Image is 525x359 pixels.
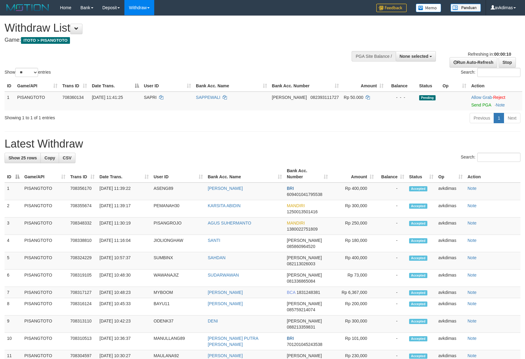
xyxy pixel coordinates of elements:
[40,153,59,163] a: Copy
[208,273,239,277] a: SUDARWAWAN
[468,301,477,306] a: Note
[141,80,193,92] th: User ID: activate to sort column ascending
[436,165,465,183] th: Op: activate to sort column ascending
[287,273,322,277] span: [PERSON_NAME]
[468,221,477,225] a: Note
[376,287,407,298] td: -
[144,95,157,100] span: SAPRI
[436,252,465,270] td: avkdimas
[15,68,38,77] select: Showentries
[436,270,465,287] td: avkdimas
[496,103,505,107] a: Note
[5,287,22,298] td: 7
[208,255,225,260] a: SAHDAN
[330,287,376,298] td: Rp 6,367,000
[436,315,465,333] td: avkdimas
[330,270,376,287] td: Rp 73,000
[60,80,89,92] th: Trans ID: activate to sort column ascending
[409,336,427,341] span: Accepted
[196,95,220,100] a: SAPPEWALI
[436,183,465,200] td: avkdimas
[287,342,322,347] span: Copy 701201045243538 to clipboard
[208,336,258,347] a: [PERSON_NAME] PUTRA [PERSON_NAME]
[468,336,477,341] a: Note
[287,279,315,284] span: Copy 081336865084 to clipboard
[92,95,123,100] span: [DATE] 11:41:25
[409,238,427,243] span: Accepted
[5,165,22,183] th: ID: activate to sort column descending
[469,80,522,92] th: Action
[22,287,68,298] td: PISANGTOTO
[287,307,315,312] span: Copy 085759214074 to clipboard
[68,315,97,333] td: 708313110
[330,333,376,350] td: Rp 101,000
[287,255,322,260] span: [PERSON_NAME]
[388,94,414,100] div: - - -
[287,238,322,243] span: [PERSON_NAME]
[89,80,141,92] th: Date Trans.: activate to sort column descending
[504,113,520,123] a: Next
[470,113,494,123] a: Previous
[376,270,407,287] td: -
[22,165,68,183] th: Game/API: activate to sort column ascending
[272,95,307,100] span: [PERSON_NAME]
[409,319,427,324] span: Accepted
[440,80,469,92] th: Op: activate to sort column ascending
[468,273,477,277] a: Note
[417,80,440,92] th: Status
[287,186,294,191] span: BRI
[62,95,84,100] span: 708360134
[97,315,151,333] td: [DATE] 10:42:23
[409,290,427,295] span: Accepted
[205,165,284,183] th: Bank Acc. Name: activate to sort column ascending
[468,203,477,208] a: Note
[208,319,218,323] a: DENI
[97,270,151,287] td: [DATE] 10:48:30
[151,333,205,350] td: MANULLANG89
[409,354,427,359] span: Accepted
[208,238,220,243] a: SANTI
[151,287,205,298] td: MYBOOM
[22,183,68,200] td: PISANGTOTO
[376,315,407,333] td: -
[297,290,320,295] span: Copy 1831248381 to clipboard
[477,153,520,162] input: Search:
[22,315,68,333] td: PISANGTOTO
[465,165,520,183] th: Action
[450,4,481,12] img: panduan.png
[15,92,60,110] td: PISANGTOTO
[386,80,417,92] th: Balance
[468,290,477,295] a: Note
[97,218,151,235] td: [DATE] 11:30:19
[15,80,60,92] th: Game/API: activate to sort column ascending
[468,238,477,243] a: Note
[287,209,318,214] span: Copy 1250013501416 to clipboard
[68,270,97,287] td: 708319105
[400,54,429,59] span: None selected
[22,270,68,287] td: PISANGTOTO
[5,200,22,218] td: 2
[494,113,504,123] a: 1
[287,336,294,341] span: BRI
[436,333,465,350] td: avkdimas
[68,218,97,235] td: 708348332
[376,4,407,12] img: Feedback.jpg
[5,218,22,235] td: 3
[5,22,344,34] h1: Withdraw List
[21,37,70,44] span: ITOTO > PISANGTOTO
[471,103,491,107] a: Send PGA
[5,80,15,92] th: ID
[341,80,386,92] th: Amount: activate to sort column ascending
[97,165,151,183] th: Date Trans.: activate to sort column ascending
[193,80,269,92] th: Bank Acc. Name: activate to sort column ascending
[407,165,436,183] th: Status: activate to sort column ascending
[330,218,376,235] td: Rp 250,000
[409,221,427,226] span: Accepted
[5,92,15,110] td: 1
[5,333,22,350] td: 10
[5,183,22,200] td: 1
[287,221,305,225] span: MANDIRI
[499,57,516,68] a: Stop
[68,298,97,315] td: 708316124
[376,218,407,235] td: -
